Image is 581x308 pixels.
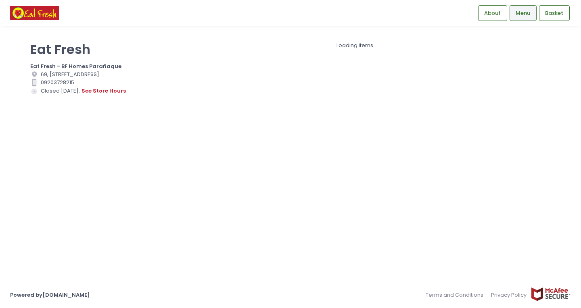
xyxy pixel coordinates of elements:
[30,87,153,95] div: Closed [DATE].
[531,287,571,301] img: mcafee-secure
[163,41,551,50] div: Loading items...
[30,79,153,87] div: 09203728215
[81,87,126,95] button: see store hours
[30,41,153,57] p: Eat Fresh
[516,9,530,17] span: Menu
[10,291,90,299] a: Powered by[DOMAIN_NAME]
[545,9,563,17] span: Basket
[30,70,153,79] div: 69, [STREET_ADDRESS]
[510,5,537,21] a: Menu
[426,287,487,303] a: Terms and Conditions
[484,9,501,17] span: About
[478,5,507,21] a: About
[487,287,531,303] a: Privacy Policy
[10,6,59,20] img: logo
[30,62,121,70] b: Eat Fresh - BF Homes Parañaque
